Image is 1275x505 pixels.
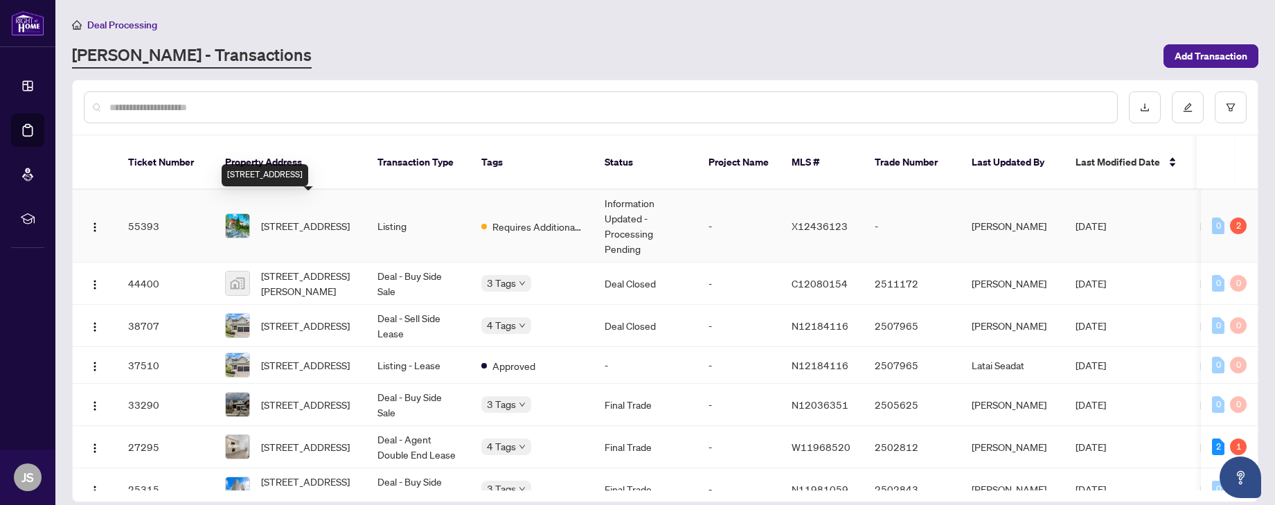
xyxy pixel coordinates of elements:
[961,136,1064,190] th: Last Updated By
[84,436,106,458] button: Logo
[11,10,44,36] img: logo
[594,305,697,347] td: Deal Closed
[366,426,470,468] td: Deal - Agent Double End Lease
[961,347,1064,384] td: Latai Seadat
[1076,398,1106,411] span: [DATE]
[519,401,526,408] span: down
[117,136,214,190] th: Ticket Number
[366,263,470,305] td: Deal - Buy Side Sale
[697,305,781,347] td: -
[1172,91,1204,123] button: edit
[1076,220,1106,232] span: [DATE]
[226,314,249,337] img: thumbnail-img
[697,426,781,468] td: -
[697,347,781,384] td: -
[89,443,100,454] img: Logo
[1230,357,1247,373] div: 0
[1200,319,1275,332] span: [PERSON_NAME]
[1212,317,1224,334] div: 0
[697,190,781,263] td: -
[1212,357,1224,373] div: 0
[594,384,697,426] td: Final Trade
[1129,91,1161,123] button: download
[594,136,697,190] th: Status
[226,435,249,459] img: thumbnail-img
[87,19,157,31] span: Deal Processing
[864,263,961,305] td: 2511172
[117,263,214,305] td: 44400
[366,305,470,347] td: Deal - Sell Side Lease
[792,277,848,290] span: C12080154
[261,474,355,504] span: [STREET_ADDRESS][PERSON_NAME]
[1226,103,1236,112] span: filter
[864,384,961,426] td: 2505625
[366,136,470,190] th: Transaction Type
[961,305,1064,347] td: [PERSON_NAME]
[1183,103,1193,112] span: edit
[519,280,526,287] span: down
[366,347,470,384] td: Listing - Lease
[1064,136,1189,190] th: Last Modified Date
[792,483,848,495] span: N11981059
[89,222,100,233] img: Logo
[89,361,100,372] img: Logo
[961,384,1064,426] td: [PERSON_NAME]
[89,400,100,411] img: Logo
[1212,218,1224,234] div: 0
[226,272,249,295] img: thumbnail-img
[1230,218,1247,234] div: 2
[1215,91,1247,123] button: filter
[697,136,781,190] th: Project Name
[519,443,526,450] span: down
[487,275,516,291] span: 3 Tags
[961,190,1064,263] td: [PERSON_NAME]
[1163,44,1258,68] button: Add Transaction
[21,468,34,487] span: JS
[1076,359,1106,371] span: [DATE]
[84,478,106,500] button: Logo
[1230,275,1247,292] div: 0
[1220,457,1261,498] button: Open asap
[89,279,100,290] img: Logo
[1200,277,1275,290] span: [PERSON_NAME]
[864,136,961,190] th: Trade Number
[697,384,781,426] td: -
[1212,438,1224,455] div: 2
[519,486,526,493] span: down
[1212,275,1224,292] div: 0
[84,215,106,237] button: Logo
[117,305,214,347] td: 38707
[1200,359,1275,371] span: [PERSON_NAME]
[864,347,961,384] td: 2507965
[792,359,848,371] span: N12184116
[72,20,82,30] span: home
[117,347,214,384] td: 37510
[1189,136,1272,190] th: Created By
[487,438,516,454] span: 4 Tags
[1175,45,1247,67] span: Add Transaction
[117,190,214,263] td: 55393
[1212,396,1224,413] div: 0
[487,396,516,412] span: 3 Tags
[1076,154,1160,170] span: Last Modified Date
[792,319,848,332] span: N12184116
[1212,481,1224,497] div: 0
[1200,441,1275,453] span: [PERSON_NAME]
[261,268,355,299] span: [STREET_ADDRESS][PERSON_NAME]
[961,263,1064,305] td: [PERSON_NAME]
[226,353,249,377] img: thumbnail-img
[1076,441,1106,453] span: [DATE]
[214,136,366,190] th: Property Address
[1076,277,1106,290] span: [DATE]
[117,426,214,468] td: 27295
[84,393,106,416] button: Logo
[519,322,526,329] span: down
[261,218,350,233] span: [STREET_ADDRESS]
[1140,103,1150,112] span: download
[864,305,961,347] td: 2507965
[594,190,697,263] td: Information Updated - Processing Pending
[792,398,848,411] span: N12036351
[1076,319,1106,332] span: [DATE]
[226,477,249,501] img: thumbnail-img
[594,426,697,468] td: Final Trade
